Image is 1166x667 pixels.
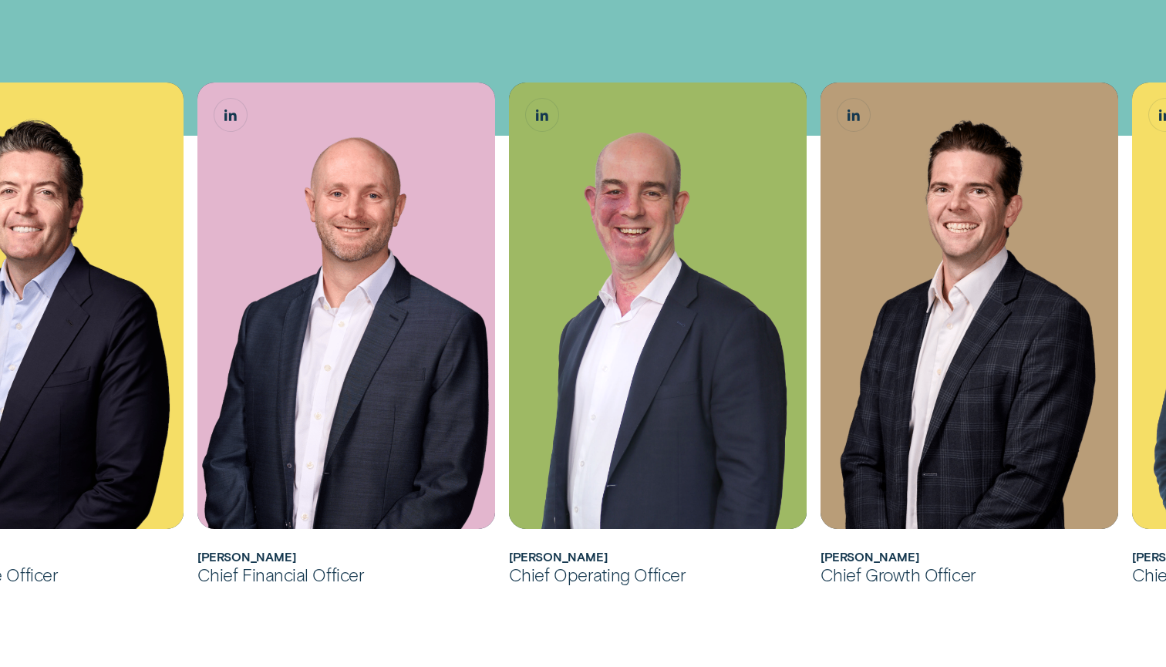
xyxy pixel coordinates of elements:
h2: Matthew Lewis [197,550,496,564]
div: James Goodwin, Chief Growth Officer [821,83,1119,530]
h2: Sam Harding [509,550,807,564]
img: James Goodwin [821,83,1119,530]
div: Sam Harding, Chief Operating Officer [509,83,807,530]
div: Chief Financial Officer [197,564,496,585]
img: Sam Harding [509,83,807,530]
a: Sam Harding, Chief Operating Officer LinkedIn button [526,99,558,131]
div: Chief Growth Officer [821,564,1119,585]
div: Matthew Lewis, Chief Financial Officer [197,83,496,530]
div: Chief Operating Officer [509,564,807,585]
a: James Goodwin, Chief Growth Officer LinkedIn button [837,99,870,131]
a: Matthew Lewis, Chief Financial Officer LinkedIn button [214,99,247,131]
img: Matthew Lewis [197,83,496,530]
h2: James Goodwin [821,550,1119,564]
